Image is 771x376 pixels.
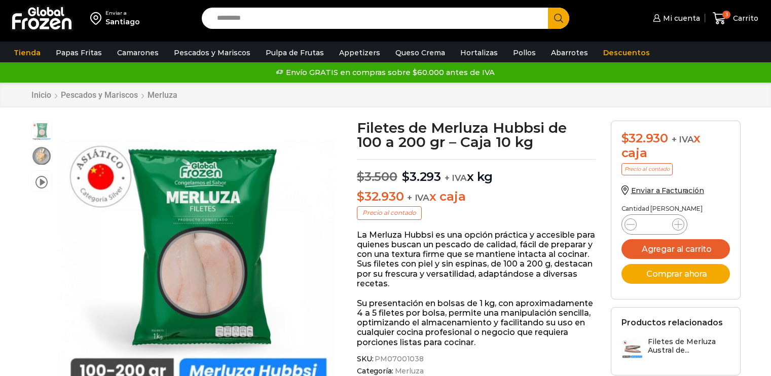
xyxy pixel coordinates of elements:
a: Appetizers [334,43,385,62]
bdi: 3.500 [357,169,397,184]
span: filete de merluza [31,121,52,141]
a: Camarones [112,43,164,62]
span: $ [621,131,629,145]
button: Agregar al carrito [621,239,730,259]
a: Mi cuenta [650,8,700,28]
div: Enviar a [105,10,140,17]
a: Pescados y Mariscos [60,90,138,100]
button: Search button [548,8,569,29]
span: + IVA [407,193,429,203]
h1: Filetes de Merluza Hubbsi de 100 a 200 gr – Caja 10 kg [357,121,596,149]
p: Precio al contado [621,163,673,175]
span: $ [402,169,410,184]
a: Merluza [147,90,178,100]
div: x caja [621,131,730,161]
p: x caja [357,190,596,204]
a: Papas Fritas [51,43,107,62]
span: 3 [722,11,730,19]
bdi: 3.293 [402,169,441,184]
a: Descuentos [598,43,655,62]
a: Hortalizas [455,43,503,62]
nav: Breadcrumb [31,90,178,100]
a: Pescados y Mariscos [169,43,255,62]
span: Categoría: [357,367,596,375]
p: x kg [357,159,596,184]
a: Filetes de Merluza Austral de... [621,337,730,359]
a: Pulpa de Frutas [261,43,329,62]
span: + IVA [672,134,694,144]
span: Enviar a Facturación [631,186,704,195]
span: + IVA [445,173,467,183]
a: Abarrotes [546,43,593,62]
p: La Merluza Hubbsi es una opción práctica y accesible para quienes buscan un pescado de calidad, f... [357,230,596,288]
a: Enviar a Facturación [621,186,704,195]
p: Su presentación en bolsas de 1 kg, con aproximadamente 4 a 5 filetes por bolsa, permite una manip... [357,298,596,347]
a: Pollos [508,43,541,62]
span: $ [357,169,364,184]
p: Precio al contado [357,206,422,219]
a: Merluza [393,367,424,375]
div: Santiago [105,17,140,27]
h3: Filetes de Merluza Austral de... [648,337,730,355]
bdi: 32.930 [357,189,403,204]
span: SKU: [357,355,596,363]
p: Cantidad [PERSON_NAME] [621,205,730,212]
a: 3 Carrito [710,7,761,30]
span: Mi cuenta [660,13,700,23]
span: $ [357,189,364,204]
span: PM07001038 [373,355,424,363]
a: Inicio [31,90,52,100]
a: Queso Crema [390,43,450,62]
img: address-field-icon.svg [90,10,105,27]
input: Product quantity [645,217,664,232]
button: Comprar ahora [621,264,730,284]
h2: Productos relacionados [621,318,723,327]
a: Tienda [9,43,46,62]
span: plato-merluza [31,146,52,166]
span: Carrito [730,13,758,23]
bdi: 32.930 [621,131,668,145]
